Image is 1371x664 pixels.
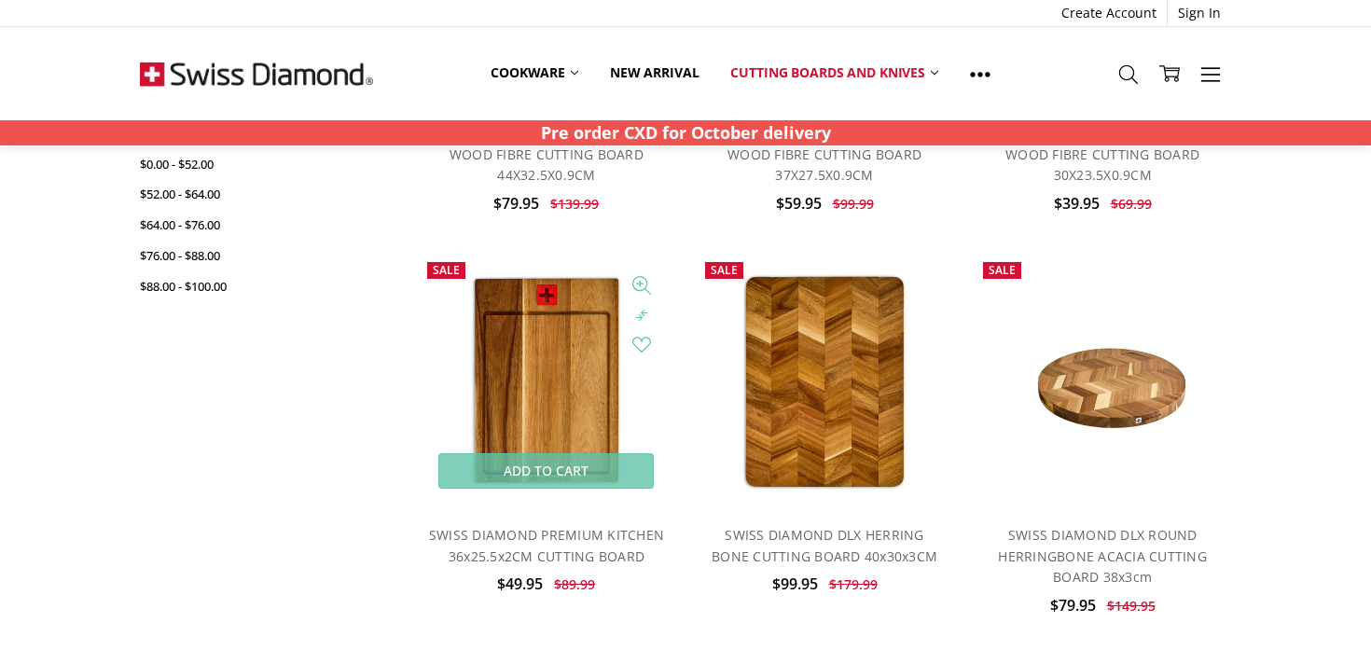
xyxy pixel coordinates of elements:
span: $79.95 [493,193,539,214]
a: SWISS DIAMOND PREMIUM KITCHEN WOOD FIBRE CUTTING BOARD 30X23.5X0.9CM [985,125,1220,185]
img: SWISS DIAMOND PREMIUM KITCHEN 36x25.5x2CM CUTTING BOARD [448,253,644,510]
img: SWISS DIAMOND DLX HERRING BONE CUTTING BOARD 40x30x3CM [720,253,929,510]
a: Add to Cart [438,453,654,489]
span: $149.95 [1107,597,1156,615]
span: $179.99 [829,575,878,593]
a: $76.00 - $88.00 [140,241,397,271]
a: SWISS DIAMOND DLX ROUND HERRINGBONE ACACIA CUTTING BOARD 38x3cm [974,253,1231,510]
span: $99.99 [833,195,874,213]
a: SWISS DIAMOND PREMIUM KITCHEN 36x25.5x2CM CUTTING BOARD [418,253,675,510]
span: $49.95 [497,574,543,594]
strong: Pre order CXD for October delivery [541,121,831,144]
span: $139.99 [550,195,599,213]
a: SWISS DIAMOND PREMIUM KITCHEN 36x25.5x2CM CUTTING BOARD [429,526,664,564]
span: $79.95 [1050,595,1096,616]
span: Sale [711,262,738,278]
a: $64.00 - $76.00 [140,210,397,241]
span: $39.95 [1054,193,1100,214]
span: $89.99 [554,575,595,593]
span: $59.95 [776,193,822,214]
img: Free Shipping On Every Order [140,27,373,120]
a: SWISS DIAMOND DLX HERRING BONE CUTTING BOARD 40x30x3CM [712,526,937,564]
a: Cutting boards and knives [714,52,954,93]
a: $88.00 - $100.00 [140,271,397,302]
span: Sale [433,262,460,278]
span: Sale [989,262,1016,278]
span: $99.95 [772,574,818,594]
span: $69.99 [1111,195,1152,213]
a: SWISS DIAMOND PREMIUM KITCHEN WOOD FIBRE CUTTING BOARD 37X27.5X0.9CM [707,125,942,185]
a: SWISS DIAMOND DLX ROUND HERRINGBONE ACACIA CUTTING BOARD 38x3cm [998,526,1207,586]
a: SWISS DIAMOND DLX HERRING BONE CUTTING BOARD 40x30x3CM [696,253,953,510]
a: Show All [954,52,1006,94]
a: $0.00 - $52.00 [140,149,397,180]
a: New arrival [594,52,714,93]
img: SWISS DIAMOND DLX ROUND HERRINGBONE ACACIA CUTTING BOARD 38x3cm [974,296,1231,467]
a: SWISS DIAMOND PREMIUM KITCHEN WOOD FIBRE CUTTING BOARD 44X32.5X0.9CM [429,125,664,185]
a: Cookware [475,52,594,93]
a: $52.00 - $64.00 [140,179,397,210]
